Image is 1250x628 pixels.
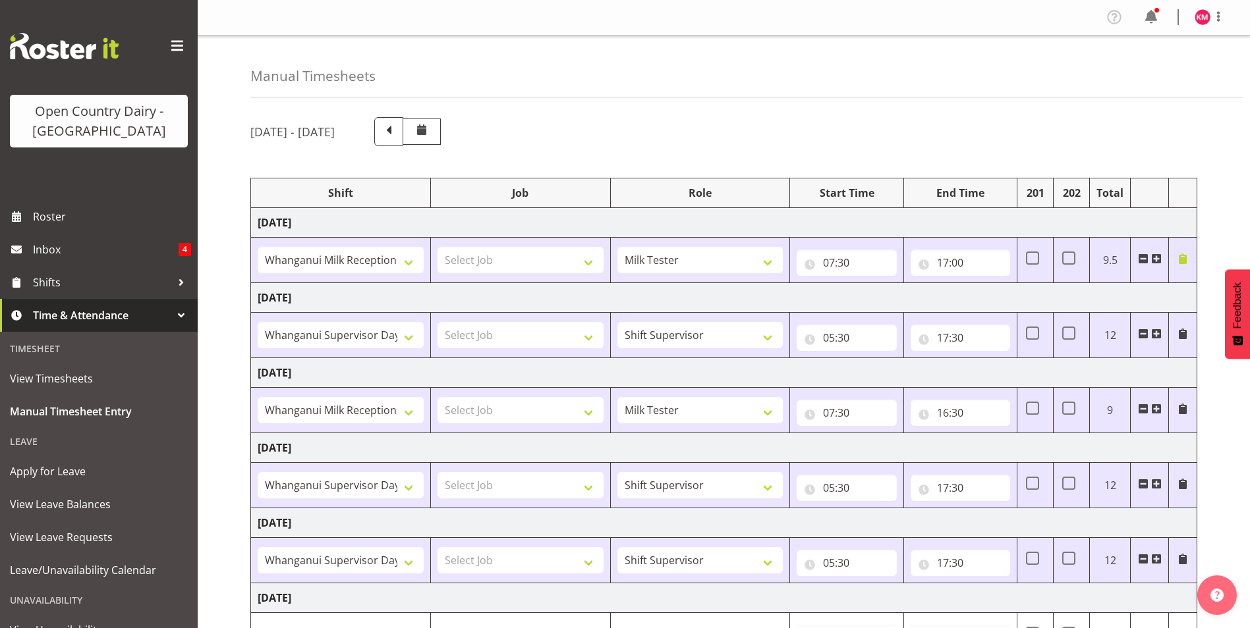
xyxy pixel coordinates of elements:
[10,33,119,59] img: Rosterit website logo
[258,185,424,201] div: Shift
[33,240,179,259] span: Inbox
[797,400,896,426] input: Click to select...
[1225,269,1250,359] button: Feedback - Show survey
[33,207,191,226] span: Roster
[251,583,1197,613] td: [DATE]
[911,325,1010,351] input: Click to select...
[911,475,1010,501] input: Click to select...
[911,400,1010,426] input: Click to select...
[911,185,1010,201] div: End Time
[3,587,194,614] div: Unavailability
[251,208,1197,238] td: [DATE]
[617,185,783,201] div: Role
[1024,185,1046,201] div: 201
[3,362,194,395] a: View Timesheets
[797,475,896,501] input: Click to select...
[3,395,194,428] a: Manual Timesheet Entry
[1060,185,1083,201] div: 202
[3,455,194,488] a: Apply for Leave
[10,560,188,580] span: Leave/Unavailability Calendar
[1232,282,1243,328] span: Feedback
[10,369,188,388] span: View Timesheets
[1195,9,1210,25] img: keane-metekingi7535.jpg
[1090,388,1131,433] td: 9
[3,488,194,521] a: View Leave Balances
[250,124,335,139] h5: [DATE] - [DATE]
[1090,538,1131,583] td: 12
[250,68,376,84] h4: Manual Timesheets
[911,249,1010,276] input: Click to select...
[33,305,171,325] span: Time & Attendance
[251,283,1197,313] td: [DATE]
[438,185,604,201] div: Job
[179,243,191,256] span: 4
[10,494,188,514] span: View Leave Balances
[10,402,188,421] span: Manual Timesheet Entry
[797,325,896,351] input: Click to select...
[1210,589,1224,602] img: help-xxl-2.png
[797,185,896,201] div: Start Time
[797,550,896,576] input: Click to select...
[3,428,194,455] div: Leave
[1090,463,1131,508] td: 12
[251,358,1197,388] td: [DATE]
[1096,185,1123,201] div: Total
[1090,238,1131,283] td: 9.5
[1090,313,1131,358] td: 12
[33,273,171,292] span: Shifts
[251,433,1197,463] td: [DATE]
[3,335,194,362] div: Timesheet
[10,461,188,481] span: Apply for Leave
[10,527,188,547] span: View Leave Requests
[3,521,194,554] a: View Leave Requests
[911,550,1010,576] input: Click to select...
[251,508,1197,538] td: [DATE]
[797,249,896,276] input: Click to select...
[23,101,175,141] div: Open Country Dairy - [GEOGRAPHIC_DATA]
[3,554,194,587] a: Leave/Unavailability Calendar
